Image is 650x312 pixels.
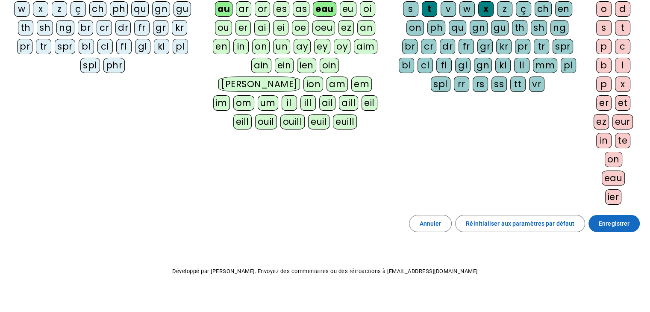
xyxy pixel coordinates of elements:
[326,77,348,92] div: am
[615,58,630,73] div: l
[218,77,300,92] div: [PERSON_NAME]
[351,77,372,92] div: em
[615,95,630,111] div: et
[273,20,288,35] div: ei
[251,58,271,73] div: ain
[588,215,640,232] button: Enregistrer
[233,114,252,130] div: eill
[37,20,53,35] div: sh
[455,215,585,232] button: Réinitialiser aux paramètres par défaut
[596,77,612,92] div: p
[79,39,94,54] div: bl
[292,20,309,35] div: oe
[233,39,249,54] div: in
[615,39,630,54] div: c
[280,114,305,130] div: ouill
[71,1,86,17] div: ç
[215,20,232,35] div: ou
[360,1,375,17] div: oi
[454,77,469,92] div: rr
[497,1,512,17] div: z
[17,39,32,54] div: pr
[97,39,113,54] div: cl
[115,20,131,35] div: dr
[274,1,289,17] div: es
[406,20,424,35] div: on
[436,58,452,73] div: fl
[602,171,625,186] div: eau
[449,20,466,35] div: qu
[615,77,630,92] div: x
[599,218,629,229] span: Enregistrer
[297,58,316,73] div: ien
[294,39,311,54] div: ay
[89,1,106,17] div: ch
[56,20,74,35] div: ng
[153,20,168,35] div: gr
[282,95,297,111] div: il
[339,95,358,111] div: aill
[303,77,323,92] div: ion
[36,39,51,54] div: tr
[173,39,188,54] div: pl
[555,1,572,17] div: en
[334,39,350,54] div: oy
[421,39,436,54] div: cr
[474,58,492,73] div: gn
[478,1,494,17] div: x
[213,39,230,54] div: en
[596,39,612,54] div: p
[534,39,549,54] div: tr
[491,77,507,92] div: ss
[131,1,149,17] div: qu
[319,95,336,111] div: ail
[531,20,547,35] div: sh
[615,133,630,148] div: te
[496,39,512,54] div: kr
[213,95,230,111] div: im
[116,39,132,54] div: fl
[333,114,357,130] div: euill
[55,39,75,54] div: spr
[553,39,573,54] div: spr
[174,1,191,17] div: gu
[338,20,354,35] div: ez
[495,58,511,73] div: kl
[135,39,150,54] div: gl
[596,58,612,73] div: b
[340,1,356,17] div: eu
[473,77,488,92] div: rs
[491,20,509,35] div: gu
[33,1,48,17] div: x
[362,95,377,111] div: eil
[103,58,125,73] div: phr
[515,39,530,54] div: pr
[440,39,455,54] div: dr
[18,20,33,35] div: th
[275,58,294,73] div: ein
[535,1,552,17] div: ch
[418,58,433,73] div: cl
[14,1,29,17] div: w
[403,1,418,17] div: s
[615,20,630,35] div: t
[300,95,316,111] div: ill
[255,114,277,130] div: ouil
[512,20,527,35] div: th
[477,39,493,54] div: gr
[7,266,643,277] p: Développé par [PERSON_NAME]. Envoyez des commentaires ou des rétroactions à [EMAIL_ADDRESS][DOMAI...
[422,1,437,17] div: t
[273,39,290,54] div: un
[510,77,526,92] div: tt
[215,1,232,17] div: au
[596,133,612,148] div: in
[236,1,251,17] div: ar
[293,1,309,17] div: as
[80,58,100,73] div: spl
[314,39,330,54] div: ey
[399,58,414,73] div: bl
[561,58,576,73] div: pl
[313,1,336,17] div: eau
[596,20,612,35] div: s
[466,218,574,229] span: Réinitialiser aux paramètres par défaut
